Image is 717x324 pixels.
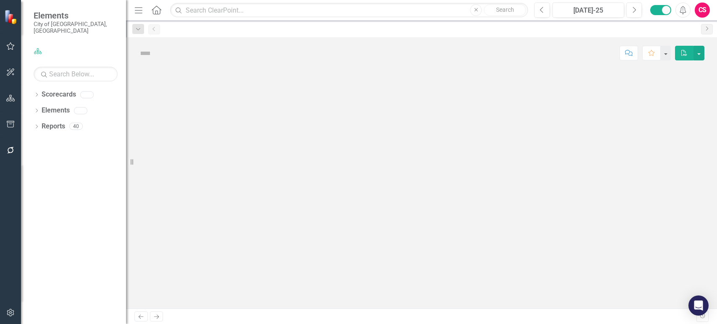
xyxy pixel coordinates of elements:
span: Search [496,6,514,13]
img: ClearPoint Strategy [4,9,19,24]
a: Elements [42,106,70,115]
img: Not Defined [139,47,152,60]
small: City of [GEOGRAPHIC_DATA], [GEOGRAPHIC_DATA] [34,21,118,34]
button: [DATE]-25 [552,3,624,18]
div: Open Intercom Messenger [688,295,709,316]
button: Search [484,4,526,16]
div: [DATE]-25 [555,5,621,16]
div: 40 [69,123,83,130]
a: Scorecards [42,90,76,99]
input: Search Below... [34,67,118,81]
button: CS [695,3,710,18]
span: Elements [34,10,118,21]
input: Search ClearPoint... [170,3,528,18]
a: Reports [42,122,65,131]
